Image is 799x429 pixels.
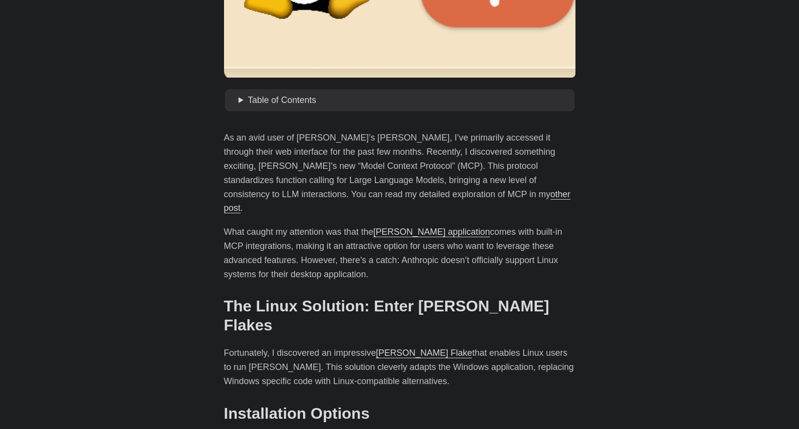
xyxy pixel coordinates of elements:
[376,348,472,358] a: [PERSON_NAME] Flake
[248,95,316,105] span: Table of Contents
[224,404,575,423] h2: Installation Options
[239,93,571,107] summary: Table of Contents
[373,227,490,237] a: [PERSON_NAME] application
[224,189,571,213] a: other post
[224,225,575,281] p: What caught my attention was that the comes with built-in MCP integrations, making it an attracti...
[224,131,575,215] p: As an avid user of [PERSON_NAME]’s [PERSON_NAME], I’ve primarily accessed it through their web in...
[224,346,575,388] p: Fortunately, I discovered an impressive that enables Linux users to run [PERSON_NAME]. This solut...
[224,297,575,334] h2: The Linux Solution: Enter [PERSON_NAME] Flakes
